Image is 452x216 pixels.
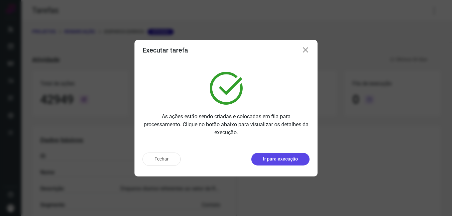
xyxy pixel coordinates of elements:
img: verified.svg [210,72,243,105]
p: Ir para execução [263,156,298,162]
button: Fechar [142,153,181,166]
h3: Executar tarefa [142,46,188,54]
button: Ir para execução [251,153,310,165]
p: As ações estão sendo criadas e colocadas em fila para processamento. Clique no botão abaixo para ... [142,113,310,137]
